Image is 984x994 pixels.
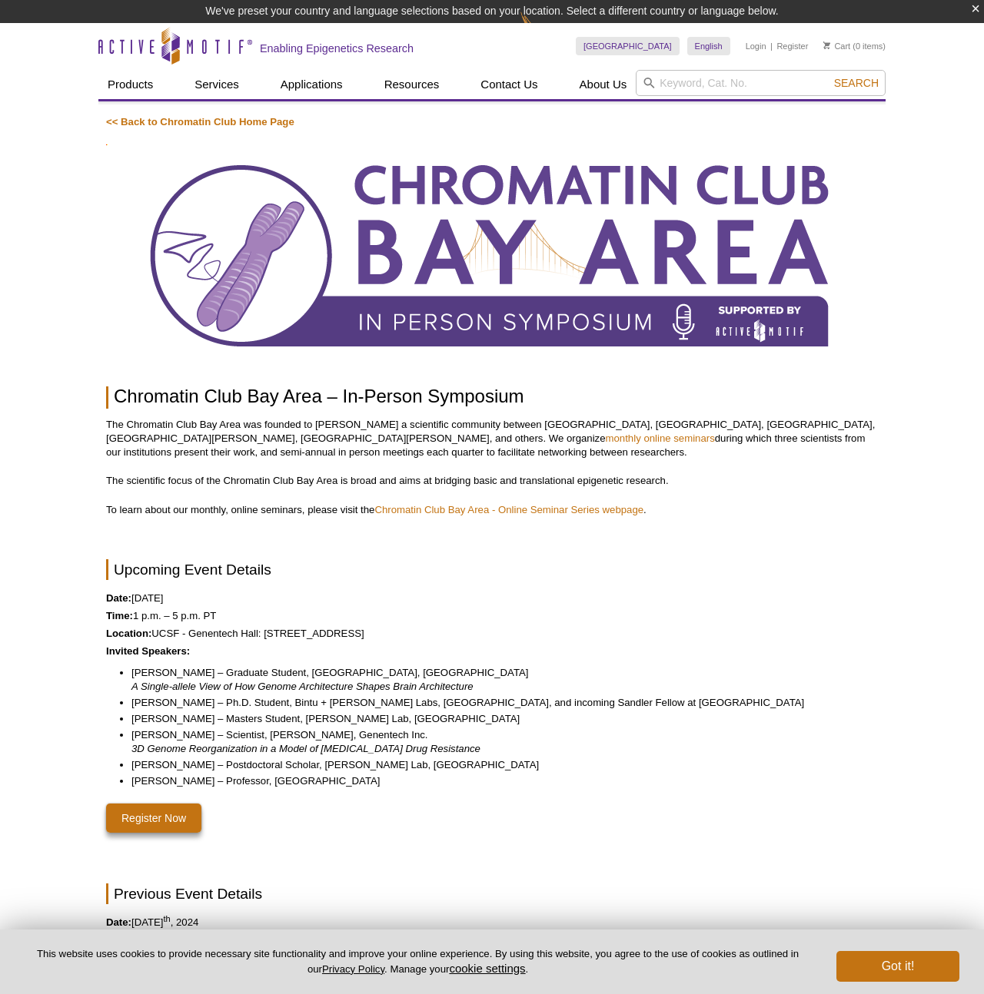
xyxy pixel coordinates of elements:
[449,962,525,975] button: cookie settings
[106,591,878,605] p: [DATE]
[106,386,878,409] h1: Chromatin Club Bay Area – In-Person Symposium
[131,743,480,754] em: 3D Genome Reorganization in a Model of [MEDICAL_DATA] Drug Resistance
[106,503,878,517] p: To learn about our monthly, online seminars, please visit the .
[776,41,808,51] a: Register
[106,418,878,459] p: The Chromatin Club Bay Area was founded to [PERSON_NAME] a scientific community between [GEOGRAPH...
[98,70,162,99] a: Products
[106,559,878,580] h2: Upcoming Event Details
[106,610,133,621] strong: Time:
[106,916,131,928] strong: Date:
[131,758,863,772] li: [PERSON_NAME] – Postdoctoral Scholar, [PERSON_NAME] Lab, [GEOGRAPHIC_DATA]
[131,712,863,726] li: [PERSON_NAME] – Masters Student, [PERSON_NAME] Lab, [GEOGRAPHIC_DATA]
[823,37,886,55] li: (0 items)
[131,666,863,694] li: [PERSON_NAME] – Graduate Student, [GEOGRAPHIC_DATA], [GEOGRAPHIC_DATA]
[106,803,201,833] a: Register Now
[823,41,850,51] a: Cart
[834,77,879,89] span: Search
[106,916,878,929] p: [DATE] , 2024
[260,41,414,55] h2: Enabling Epigenetics Research
[374,504,643,515] a: Chromatin Club Bay Area - Online Seminar Series webpage
[131,696,863,710] li: [PERSON_NAME] – Ph.D. Student, Bintu + [PERSON_NAME] Labs, [GEOGRAPHIC_DATA], and incoming Sandle...
[271,70,352,99] a: Applications
[25,947,811,976] p: This website uses cookies to provide necessary site functionality and improve your online experie...
[829,76,883,90] button: Search
[106,116,294,128] a: << Back to Chromatin Club Home Page
[164,914,171,923] sup: th
[687,37,730,55] a: English
[131,774,863,788] li: [PERSON_NAME] – Professor, [GEOGRAPHIC_DATA]
[131,728,863,756] li: [PERSON_NAME] – Scientist, [PERSON_NAME], Genentech Inc.
[375,70,449,99] a: Resources
[106,474,878,488] p: The scientific focus of the Chromatin Club Bay Area is broad and aims at bridging basic and trans...
[471,70,547,99] a: Contact Us
[185,70,248,99] a: Services
[106,883,878,904] h2: Previous Event Details
[106,628,151,639] strong: Location:
[106,609,878,623] p: 1 p.m. – 5 p.m. PT
[570,70,637,99] a: About Us
[106,645,190,657] strong: Invited Speakers:
[106,592,131,604] strong: Date:
[823,41,830,49] img: Your Cart
[322,963,384,975] a: Privacy Policy
[606,432,715,444] a: monthly online seminars
[576,37,680,55] a: [GEOGRAPHIC_DATA]
[746,41,766,51] a: Login
[520,12,561,48] img: Change Here
[636,70,886,96] input: Keyword, Cat. No.
[131,681,474,692] em: A Single-allele View of How Genome Architecture Shapes Brain Architecture
[770,37,773,55] li: |
[106,627,878,641] p: UCSF - Genentech Hall: [STREET_ADDRESS]
[106,144,878,367] img: Chromatin Club Bay Area In Person
[836,951,959,982] button: Got it!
